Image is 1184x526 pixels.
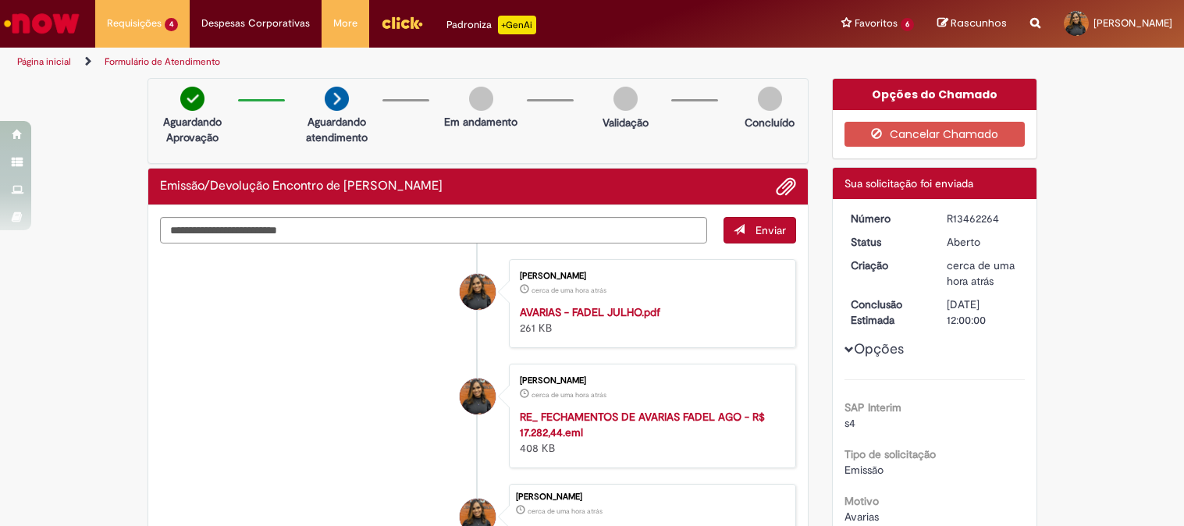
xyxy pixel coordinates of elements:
[333,16,357,31] span: More
[839,297,935,328] dt: Conclusão Estimada
[299,114,375,145] p: Aguardando atendimento
[756,223,786,237] span: Enviar
[844,400,901,414] b: SAP Interim
[844,510,879,524] span: Avarias
[844,122,1025,147] button: Cancelar Chamado
[520,410,765,439] a: RE_ FECHAMENTOS DE AVARIAS FADEL AGO - R$ 17.282,44.eml
[947,211,1019,226] div: R13462264
[446,16,536,34] div: Padroniza
[947,234,1019,250] div: Aberto
[724,217,796,243] button: Enviar
[844,494,879,508] b: Motivo
[325,87,349,111] img: arrow-next.png
[844,416,855,430] span: s4
[17,55,71,68] a: Página inicial
[165,18,178,31] span: 4
[947,297,1019,328] div: [DATE] 12:00:00
[160,217,708,243] textarea: Digite sua mensagem aqui...
[381,11,423,34] img: click_logo_yellow_360x200.png
[532,390,606,400] time: 29/08/2025 12:25:52
[947,258,1015,288] span: cerca de uma hora atrás
[947,258,1015,288] time: 29/08/2025 12:51:59
[160,179,443,194] h2: Emissão/Devolução Encontro de Contas Fornecedor Histórico de tíquete
[839,234,935,250] dt: Status
[520,304,780,336] div: 261 KB
[520,409,780,456] div: 408 KB
[839,258,935,273] dt: Criação
[839,211,935,226] dt: Número
[201,16,310,31] span: Despesas Corporativas
[2,8,82,39] img: ServiceNow
[532,390,606,400] span: cerca de uma hora atrás
[833,79,1036,110] div: Opções do Chamado
[460,274,496,310] div: Renata Martins Tavares
[180,87,204,111] img: check-circle-green.png
[532,286,606,295] time: 29/08/2025 12:51:56
[520,376,780,386] div: [PERSON_NAME]
[498,16,536,34] p: +GenAi
[1093,16,1172,30] span: [PERSON_NAME]
[12,48,777,76] ul: Trilhas de página
[460,379,496,414] div: Renata Martins Tavares
[603,115,649,130] p: Validação
[951,16,1007,30] span: Rascunhos
[947,258,1019,289] div: 29/08/2025 12:51:59
[469,87,493,111] img: img-circle-grey.png
[776,176,796,197] button: Adicionar anexos
[528,506,603,516] time: 29/08/2025 12:51:59
[937,16,1007,31] a: Rascunhos
[532,286,606,295] span: cerca de uma hora atrás
[901,18,914,31] span: 6
[528,506,603,516] span: cerca de uma hora atrás
[613,87,638,111] img: img-circle-grey.png
[844,176,973,190] span: Sua solicitação foi enviada
[444,114,517,130] p: Em andamento
[107,16,162,31] span: Requisições
[844,463,884,477] span: Emissão
[745,115,795,130] p: Concluído
[520,272,780,281] div: [PERSON_NAME]
[105,55,220,68] a: Formulário de Atendimento
[855,16,898,31] span: Favoritos
[520,305,660,319] a: AVARIAS - FADEL JULHO.pdf
[758,87,782,111] img: img-circle-grey.png
[516,492,788,502] div: [PERSON_NAME]
[844,447,936,461] b: Tipo de solicitação
[155,114,230,145] p: Aguardando Aprovação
